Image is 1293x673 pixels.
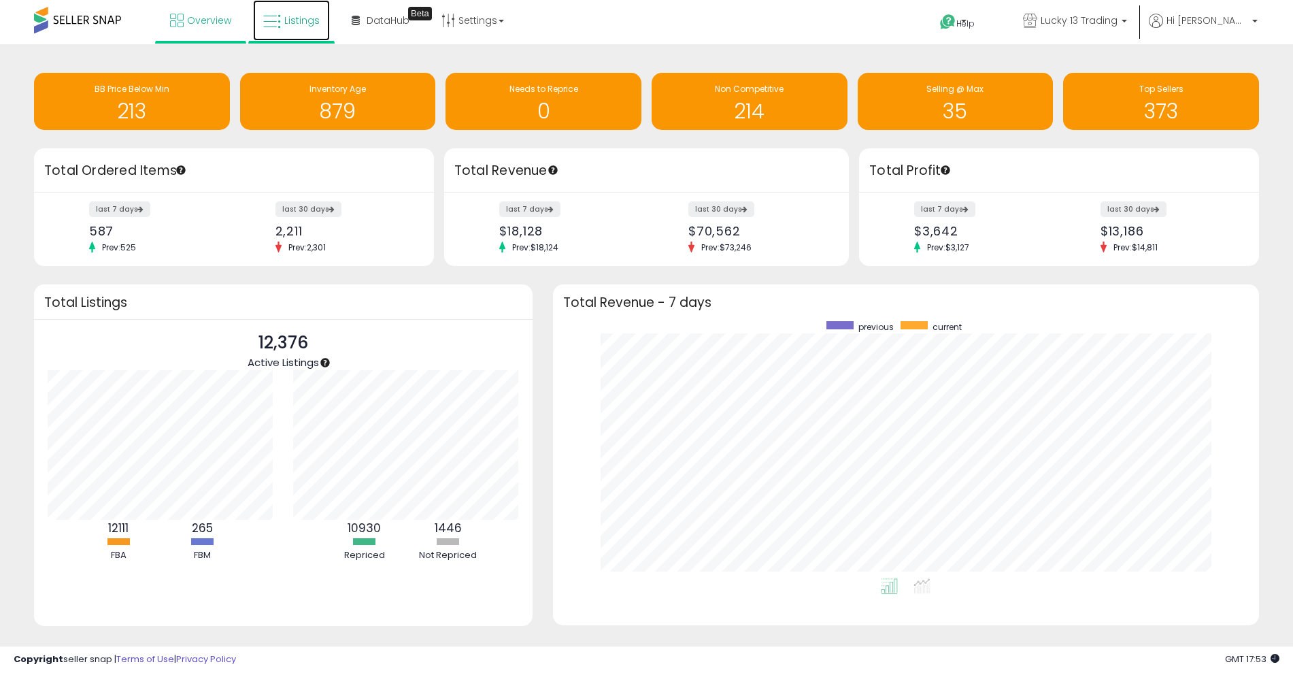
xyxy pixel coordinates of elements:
div: $18,128 [499,224,636,238]
div: $70,562 [688,224,825,238]
div: $13,186 [1101,224,1235,238]
label: last 30 days [1101,201,1166,217]
div: Not Repriced [407,549,489,562]
span: Prev: $73,246 [694,242,758,253]
label: last 30 days [275,201,341,217]
h1: 879 [247,100,429,122]
span: BB Price Below Min [95,83,169,95]
a: Needs to Reprice 0 [446,73,641,130]
h1: 214 [658,100,841,122]
i: Get Help [939,14,956,31]
h1: 213 [41,100,223,122]
span: Hi [PERSON_NAME] [1166,14,1248,27]
a: Inventory Age 879 [240,73,436,130]
b: 1446 [435,520,462,536]
span: Overview [187,14,231,27]
h1: 373 [1070,100,1252,122]
span: Lucky 13 Trading [1041,14,1118,27]
div: Tooltip anchor [547,164,559,176]
div: seller snap | | [14,653,236,666]
h3: Total Listings [44,297,522,308]
b: 265 [192,520,213,536]
label: last 7 days [914,201,975,217]
span: previous [858,321,894,333]
span: Prev: 525 [95,242,143,253]
span: Top Sellers [1139,83,1183,95]
h3: Total Revenue [454,161,839,180]
h1: 0 [452,100,635,122]
b: 12111 [108,520,129,536]
div: FBM [161,549,243,562]
label: last 7 days [89,201,150,217]
a: Top Sellers 373 [1063,73,1259,130]
label: last 7 days [499,201,560,217]
span: Selling @ Max [926,83,984,95]
span: Listings [284,14,320,27]
a: Non Competitive 214 [652,73,847,130]
span: Active Listings [248,355,319,370]
div: 587 [89,224,224,238]
div: Repriced [324,549,405,562]
b: 10930 [348,520,381,536]
span: Prev: 2,301 [282,242,333,253]
a: Selling @ Max 35 [858,73,1054,130]
span: current [933,321,962,333]
p: 12,376 [248,330,319,356]
h1: 35 [864,100,1047,122]
div: FBA [78,549,159,562]
span: Prev: $14,811 [1107,242,1164,253]
div: Tooltip anchor [939,164,952,176]
div: 2,211 [275,224,410,238]
div: Tooltip anchor [408,7,432,20]
a: Hi [PERSON_NAME] [1149,14,1258,44]
a: BB Price Below Min 213 [34,73,230,130]
a: Help [929,3,1001,44]
div: Tooltip anchor [319,357,331,369]
span: Non Competitive [715,83,784,95]
h3: Total Revenue - 7 days [563,297,1249,308]
span: 2025-10-13 17:53 GMT [1225,653,1279,666]
strong: Copyright [14,653,63,666]
div: Tooltip anchor [175,164,187,176]
a: Terms of Use [116,653,174,666]
a: Privacy Policy [176,653,236,666]
span: Help [956,18,975,29]
h3: Total Profit [869,161,1249,180]
span: DataHub [367,14,409,27]
span: Inventory Age [309,83,366,95]
span: Prev: $3,127 [920,242,976,253]
div: $3,642 [914,224,1049,238]
label: last 30 days [688,201,754,217]
h3: Total Ordered Items [44,161,424,180]
span: Needs to Reprice [509,83,578,95]
span: Prev: $18,124 [505,242,565,253]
